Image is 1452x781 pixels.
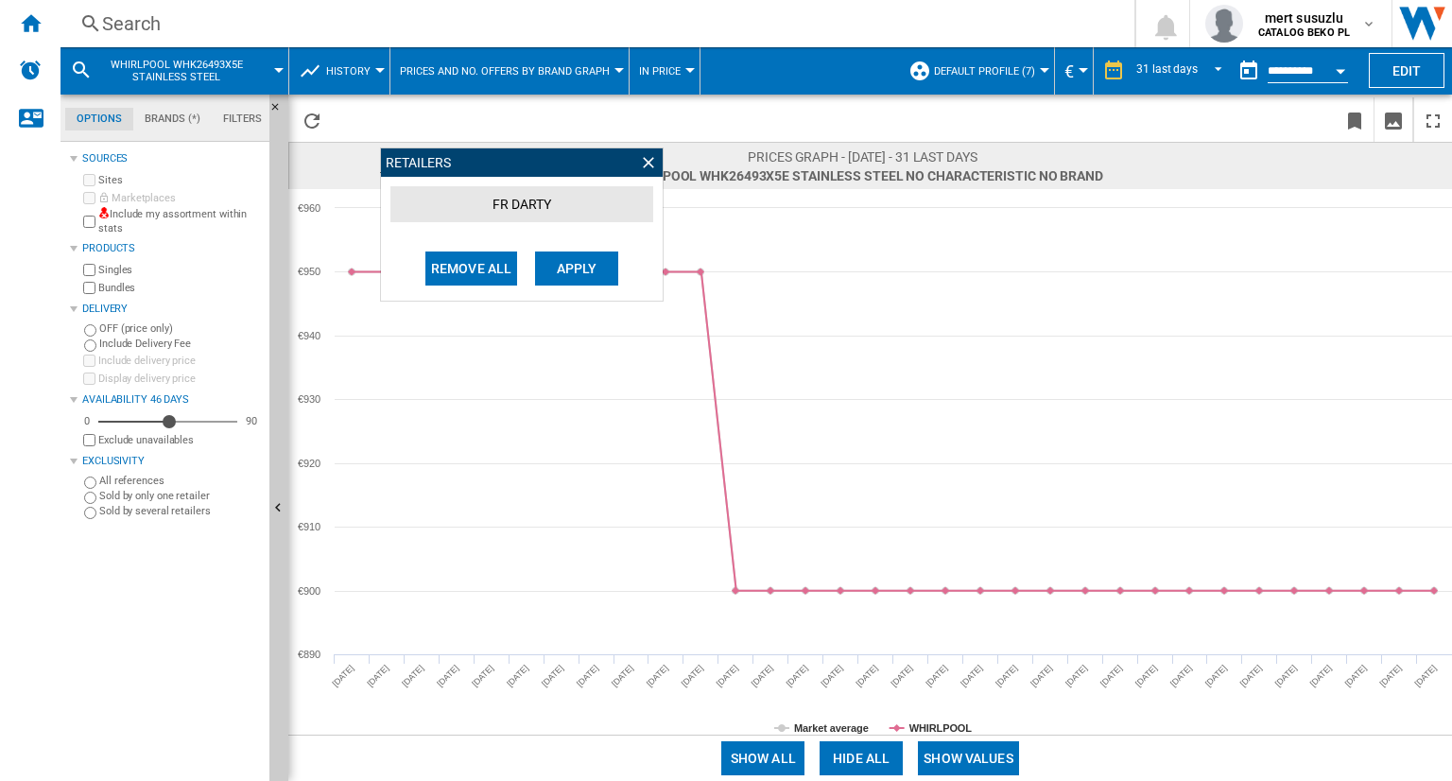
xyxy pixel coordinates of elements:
[505,663,530,688] tspan: [DATE]
[610,663,635,688] tspan: [DATE]
[1168,663,1194,688] tspan: [DATE]
[100,59,252,83] span: WHIRLPOOL WHK26493X5E STAINLESS STEEL
[326,65,371,78] span: History
[390,186,653,222] button: FR DARTY
[1238,663,1264,688] tspan: [DATE]
[133,108,212,130] md-tab-item: Brands (*)
[99,337,262,351] label: Include Delivery Fee
[84,324,96,337] input: OFF (price only)
[83,210,95,234] input: Include my assortment within stats
[622,166,1103,185] span: WHIRLPOOL WHK26493X5E STAINLESS STEEL No characteristic No brand
[575,663,600,688] tspan: [DATE]
[1374,97,1412,142] button: Download as image
[99,321,262,336] label: OFF (price only)
[1273,663,1299,688] tspan: [DATE]
[99,489,262,503] label: Sold by only one retailer
[750,663,775,688] tspan: [DATE]
[400,65,610,78] span: Prices and No. offers by brand graph
[298,202,320,214] tspan: €960
[79,414,95,428] div: 0
[1369,53,1444,88] button: Edit
[98,433,262,447] label: Exclude unavailables
[1323,51,1357,85] button: Open calendar
[715,663,740,688] tspan: [DATE]
[680,663,705,688] tspan: [DATE]
[83,373,95,385] input: Display delivery price
[400,663,425,688] tspan: [DATE]
[425,252,517,286] button: Remove all
[1343,663,1369,688] tspan: [DATE]
[794,722,869,734] tspan: Market average
[298,585,320,597] tspan: €900
[82,151,262,166] div: Sources
[934,65,1035,78] span: Default profile (7)
[934,47,1045,95] button: Default profile (7)
[645,663,670,688] tspan: [DATE]
[785,663,810,688] tspan: [DATE]
[326,47,380,95] button: History
[386,155,451,170] span: Retailers
[855,663,880,688] tspan: [DATE]
[1413,663,1439,688] tspan: [DATE]
[83,282,95,294] input: Bundles
[1336,97,1374,142] button: Bookmark this report
[298,330,320,341] tspan: €940
[241,414,262,428] div: 90
[82,302,262,317] div: Delivery
[1308,663,1334,688] tspan: [DATE]
[269,95,292,129] button: Hide
[1136,62,1198,76] div: 31 last days
[83,434,95,446] input: Display delivery price
[98,263,262,277] label: Singles
[99,504,262,518] label: Sold by several retailers
[639,65,681,78] span: In price
[918,741,1019,775] button: Show values
[99,474,262,488] label: All references
[909,722,973,734] tspan: WHIRLPOOL
[890,663,915,688] tspan: [DATE]
[65,108,133,130] md-tab-item: Options
[1028,663,1054,688] tspan: [DATE]
[298,649,320,660] tspan: €890
[820,663,845,688] tspan: [DATE]
[1203,663,1229,688] tspan: [DATE]
[299,47,380,95] div: History
[924,663,949,688] tspan: [DATE]
[98,372,262,386] label: Display delivery price
[721,741,804,775] button: Show all
[212,108,273,130] md-tab-item: Filters
[1230,52,1268,90] button: md-calendar
[540,663,565,688] tspan: [DATE]
[1205,5,1243,43] img: profile.jpg
[98,191,262,205] label: Marketplaces
[1064,61,1074,81] span: €
[98,173,262,187] label: Sites
[82,392,262,408] div: Availability 46 Days
[98,281,262,295] label: Bundles
[535,252,618,286] button: Apply
[1064,47,1083,95] button: €
[19,59,42,81] img: alerts-logo.svg
[98,412,237,431] md-slider: Availability
[84,492,96,504] input: Sold by only one retailer
[298,458,320,469] tspan: €920
[98,207,110,218] img: mysite-not-bg-18x18.png
[1098,663,1124,688] tspan: [DATE]
[82,454,262,469] div: Exclusivity
[83,355,95,367] input: Include delivery price
[470,663,495,688] tspan: [DATE]
[820,741,903,775] button: Hide all
[622,148,1103,166] span: Prices graph - [DATE] - 31 last days
[1055,47,1094,95] md-menu: Currency
[102,10,1085,37] div: Search
[84,477,96,489] input: All references
[1414,97,1452,142] button: Maximize
[84,339,96,352] input: Include Delivery Fee
[639,47,690,95] button: In price
[400,47,619,95] div: Prices and No. offers by brand graph
[83,264,95,276] input: Singles
[1134,56,1230,87] md-select: REPORTS.WIZARD.STEPS.REPORT.STEPS.REPORT_OPTIONS.PERIOD: 31 last days
[98,354,262,368] label: Include delivery price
